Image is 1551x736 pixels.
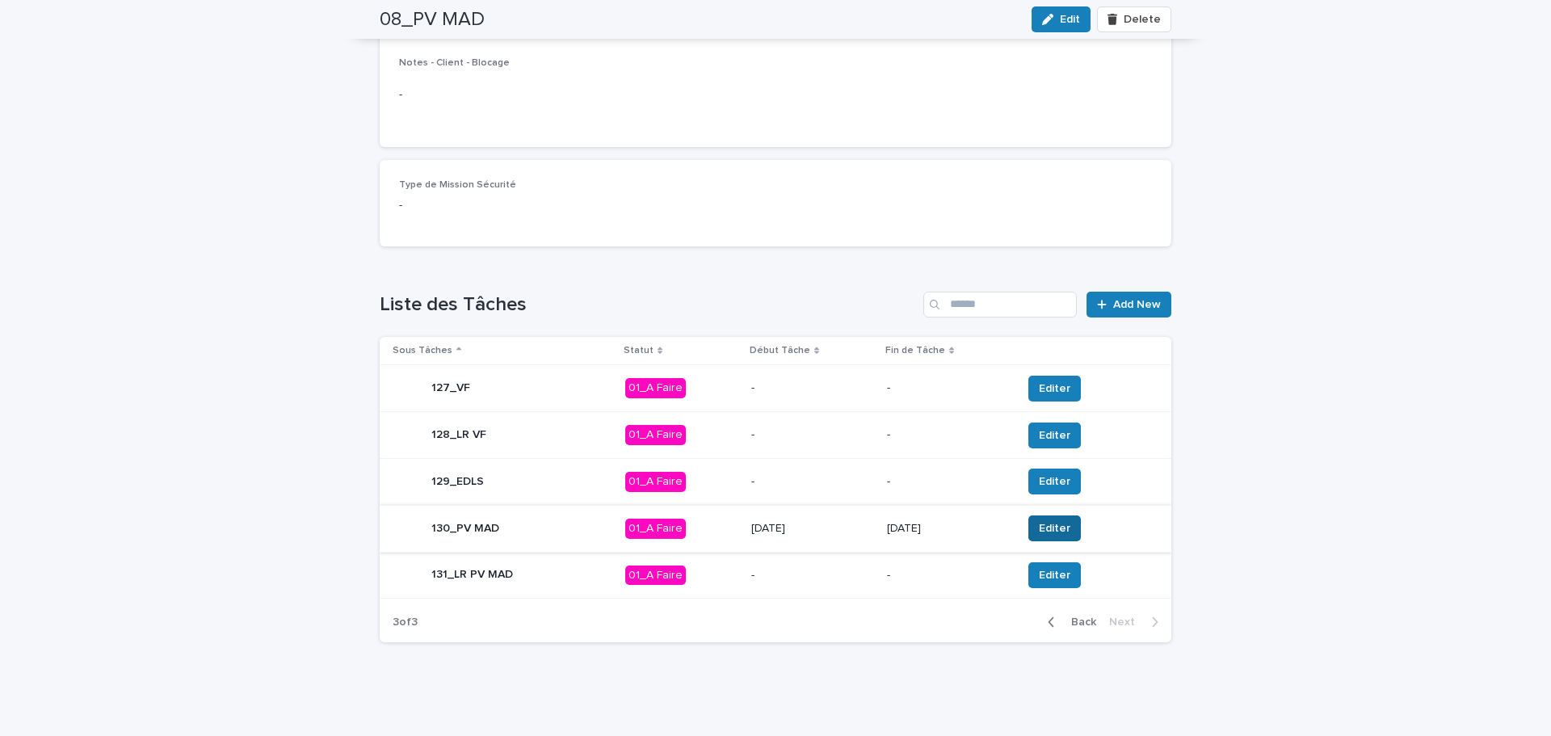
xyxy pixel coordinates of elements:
[1113,299,1161,310] span: Add New
[380,505,1171,552] tr: 130_PV MAD01_A Faire[DATE][DATE]Editer
[1039,567,1070,583] span: Editer
[625,566,686,586] div: 01_A Faire
[625,519,686,539] div: 01_A Faire
[751,522,874,536] p: [DATE]
[380,412,1171,459] tr: 128_LR VF01_A Faire--Editer
[923,292,1077,318] input: Search
[399,86,1152,103] p: -
[1028,376,1081,402] button: Editer
[393,342,452,360] p: Sous Tâches
[431,475,484,489] p: 129_EDLS
[1032,6,1091,32] button: Edit
[625,425,686,445] div: 01_A Faire
[399,58,510,68] span: Notes - Client - Blocage
[1124,14,1161,25] span: Delete
[380,8,485,32] h2: 08_PV MAD
[1028,515,1081,541] button: Editer
[431,568,513,582] p: 131_LR PV MAD
[1103,615,1171,629] button: Next
[751,428,874,442] p: -
[431,381,470,395] p: 127_VF
[1028,469,1081,494] button: Editer
[887,569,1008,582] p: -
[1039,473,1070,490] span: Editer
[1035,615,1103,629] button: Back
[380,365,1171,412] tr: 127_VF01_A Faire--Editer
[380,603,431,642] p: 3 of 3
[887,522,1008,536] p: [DATE]
[887,475,1008,489] p: -
[885,342,945,360] p: Fin de Tâche
[625,472,686,492] div: 01_A Faire
[887,428,1008,442] p: -
[380,293,917,317] h1: Liste des Tâches
[1061,616,1096,628] span: Back
[625,378,686,398] div: 01_A Faire
[431,522,499,536] p: 130_PV MAD
[751,381,874,395] p: -
[624,342,654,360] p: Statut
[1028,423,1081,448] button: Editer
[1028,562,1081,588] button: Editer
[1039,381,1070,397] span: Editer
[380,458,1171,505] tr: 129_EDLS01_A Faire--Editer
[431,428,486,442] p: 128_LR VF
[751,569,874,582] p: -
[750,342,810,360] p: Début Tâche
[399,180,516,190] span: Type de Mission Sécurité
[399,197,637,214] p: -
[1109,616,1145,628] span: Next
[380,552,1171,599] tr: 131_LR PV MAD01_A Faire--Editer
[751,475,874,489] p: -
[887,381,1008,395] p: -
[1039,427,1070,444] span: Editer
[1039,520,1070,536] span: Editer
[1097,6,1171,32] button: Delete
[1087,292,1171,318] a: Add New
[1060,14,1080,25] span: Edit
